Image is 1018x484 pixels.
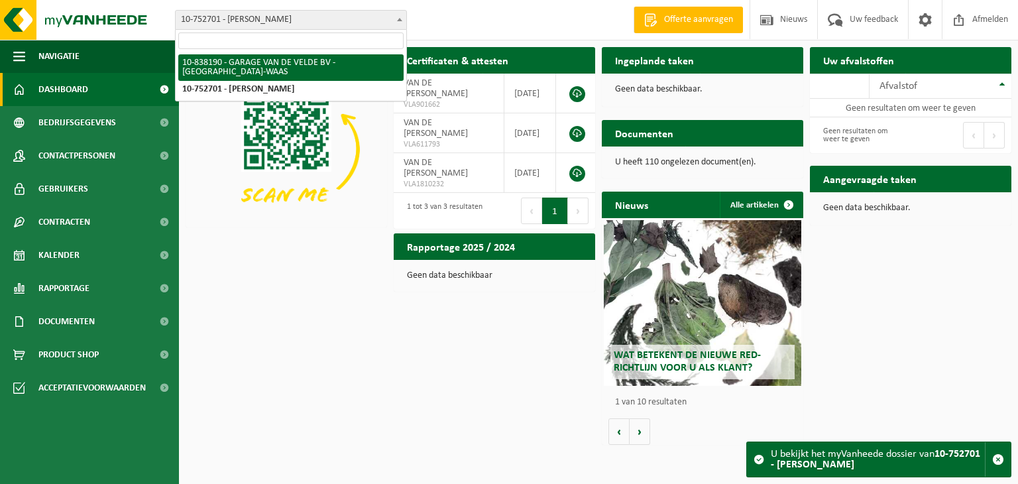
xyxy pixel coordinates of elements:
[810,47,907,73] h2: Uw afvalstoffen
[602,120,687,146] h2: Documenten
[823,204,998,213] p: Geen data beschikbaar.
[175,10,407,30] span: 10-752701 - VAN DE VELDE THOMAS - KIELDRECHT
[504,153,556,193] td: [DATE]
[394,47,522,73] h2: Certificaten & attesten
[817,121,904,150] div: Geen resultaten om weer te geven
[771,449,980,470] strong: 10-752701 - [PERSON_NAME]
[634,7,743,33] a: Offerte aanvragen
[404,179,494,190] span: VLA1810232
[720,192,802,218] a: Alle artikelen
[542,198,568,224] button: 1
[504,113,556,153] td: [DATE]
[38,172,88,206] span: Gebruikers
[568,198,589,224] button: Next
[38,239,80,272] span: Kalender
[407,271,582,280] p: Geen data beschikbaar
[38,206,90,239] span: Contracten
[615,158,790,167] p: U heeft 110 ongelezen document(en).
[38,305,95,338] span: Documenten
[38,139,115,172] span: Contactpersonen
[496,259,594,286] a: Bekijk rapportage
[176,11,406,29] span: 10-752701 - VAN DE VELDE THOMAS - KIELDRECHT
[186,74,387,225] img: Download de VHEPlus App
[404,158,468,178] span: VAN DE [PERSON_NAME]
[404,99,494,110] span: VLA901662
[178,54,404,81] li: 10-838190 - GARAGE VAN DE VELDE BV - [GEOGRAPHIC_DATA]-WAAS
[38,106,116,139] span: Bedrijfsgegevens
[404,118,468,139] span: VAN DE [PERSON_NAME]
[602,47,707,73] h2: Ingeplande taken
[615,85,790,94] p: Geen data beschikbaar.
[504,74,556,113] td: [DATE]
[661,13,736,27] span: Offerte aanvragen
[394,233,528,259] h2: Rapportage 2025 / 2024
[810,99,1011,117] td: Geen resultaten om weer te geven
[984,122,1005,149] button: Next
[879,81,917,91] span: Afvalstof
[604,220,801,386] a: Wat betekent de nieuwe RED-richtlijn voor u als klant?
[38,40,80,73] span: Navigatie
[404,78,468,99] span: VAN DE [PERSON_NAME]
[608,418,630,445] button: Vorige
[400,196,482,225] div: 1 tot 3 van 3 resultaten
[602,192,661,217] h2: Nieuws
[38,338,99,371] span: Product Shop
[630,418,650,445] button: Volgende
[615,398,797,407] p: 1 van 10 resultaten
[614,350,761,373] span: Wat betekent de nieuwe RED-richtlijn voor u als klant?
[404,139,494,150] span: VLA611793
[963,122,984,149] button: Previous
[38,73,88,106] span: Dashboard
[521,198,542,224] button: Previous
[38,371,146,404] span: Acceptatievoorwaarden
[38,272,89,305] span: Rapportage
[771,442,985,477] div: U bekijkt het myVanheede dossier van
[810,166,930,192] h2: Aangevraagde taken
[178,81,404,98] li: 10-752701 - [PERSON_NAME]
